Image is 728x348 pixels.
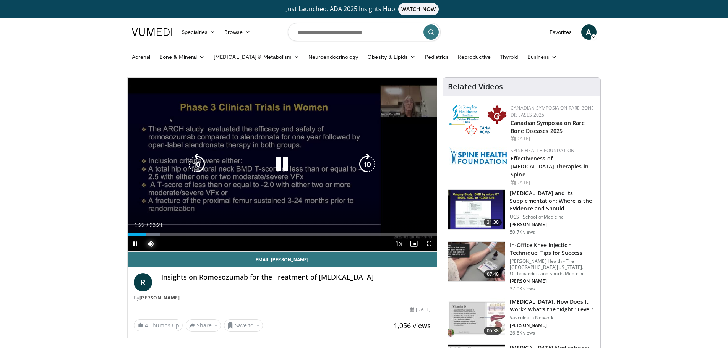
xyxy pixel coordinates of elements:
input: Search topics, interventions [288,23,441,41]
img: 4bb25b40-905e-443e-8e37-83f056f6e86e.150x105_q85_crop-smart_upscale.jpg [448,190,505,230]
a: Bone & Mineral [155,49,209,65]
a: 31:30 [MEDICAL_DATA] and its Supplementation: Where is the Evidence and Should … UCSF School of M... [448,189,596,235]
a: Specialties [177,24,220,40]
div: By [134,295,431,301]
a: Favorites [545,24,577,40]
span: 1:22 [135,222,145,228]
button: Enable picture-in-picture mode [406,236,422,251]
a: 05:38 [MEDICAL_DATA]: How Does It Work? What's the “Right” Level? Vasculearn Network [PERSON_NAME... [448,298,596,338]
img: VuMedi Logo [132,28,172,36]
span: 05:38 [484,327,502,335]
p: 37.0K views [510,286,535,292]
p: [PERSON_NAME] Health - The [GEOGRAPHIC_DATA][US_STATE]: Orthopaedics and Sports Medicine [510,258,596,277]
button: Mute [143,236,158,251]
h3: In-Office Knee Injection Technique: Tips for Success [510,241,596,257]
a: Email [PERSON_NAME] [128,252,437,267]
a: 4 Thumbs Up [134,319,183,331]
button: Pause [128,236,143,251]
a: R [134,273,152,291]
p: Vasculearn Network [510,315,596,321]
span: 1,056 views [394,321,431,330]
a: Canadian Symposia on Rare Bone Diseases 2025 [511,105,594,118]
video-js: Video Player [128,78,437,252]
img: 8daf03b8-df50-44bc-88e2-7c154046af55.150x105_q85_crop-smart_upscale.jpg [448,298,505,338]
a: Just Launched: ADA 2025 Insights HubWATCH NOW [133,3,595,15]
p: 26.8K views [510,330,535,336]
span: WATCH NOW [398,3,439,15]
a: Effectiveness of [MEDICAL_DATA] Therapies in Spine [511,155,589,178]
button: Playback Rate [391,236,406,251]
div: Progress Bar [128,233,437,236]
a: [MEDICAL_DATA] & Metabolism [209,49,304,65]
a: Neuroendocrinology [304,49,363,65]
h4: Related Videos [448,82,503,91]
a: Canadian Symposia on Rare Bone Diseases 2025 [511,119,585,134]
a: [PERSON_NAME] [139,295,180,301]
button: Save to [224,319,263,332]
h3: [MEDICAL_DATA]: How Does It Work? What's the “Right” Level? [510,298,596,313]
button: Fullscreen [422,236,437,251]
p: UCSF School of Medicine [510,214,596,220]
p: 50.7K views [510,229,535,235]
button: Share [186,319,221,332]
a: Obesity & Lipids [363,49,420,65]
h3: [MEDICAL_DATA] and its Supplementation: Where is the Evidence and Should … [510,189,596,212]
a: Thyroid [495,49,523,65]
span: 23:21 [149,222,163,228]
img: 59b7dea3-8883-45d6-a110-d30c6cb0f321.png.150x105_q85_autocrop_double_scale_upscale_version-0.2.png [449,105,507,136]
span: 4 [145,322,148,329]
img: 9b54ede4-9724-435c-a780-8950048db540.150x105_q85_crop-smart_upscale.jpg [448,242,505,282]
span: 31:30 [484,219,502,226]
div: [DATE] [410,306,431,313]
span: / [147,222,148,228]
p: [PERSON_NAME] [510,222,596,228]
a: A [581,24,597,40]
div: [DATE] [511,179,594,186]
p: [PERSON_NAME] [510,278,596,284]
a: Adrenal [127,49,155,65]
p: [PERSON_NAME] [510,322,596,329]
div: [DATE] [511,135,594,142]
a: Spine Health Foundation [511,147,574,154]
a: 07:40 In-Office Knee Injection Technique: Tips for Success [PERSON_NAME] Health - The [GEOGRAPHIC... [448,241,596,292]
a: Browse [220,24,255,40]
a: Pediatrics [420,49,454,65]
h4: Insights on Romosozumab for the Treatment of [MEDICAL_DATA] [161,273,431,282]
span: 07:40 [484,270,502,278]
a: Reproductive [453,49,495,65]
img: 57d53db2-a1b3-4664-83ec-6a5e32e5a601.png.150x105_q85_autocrop_double_scale_upscale_version-0.2.jpg [449,147,507,165]
a: Business [523,49,562,65]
